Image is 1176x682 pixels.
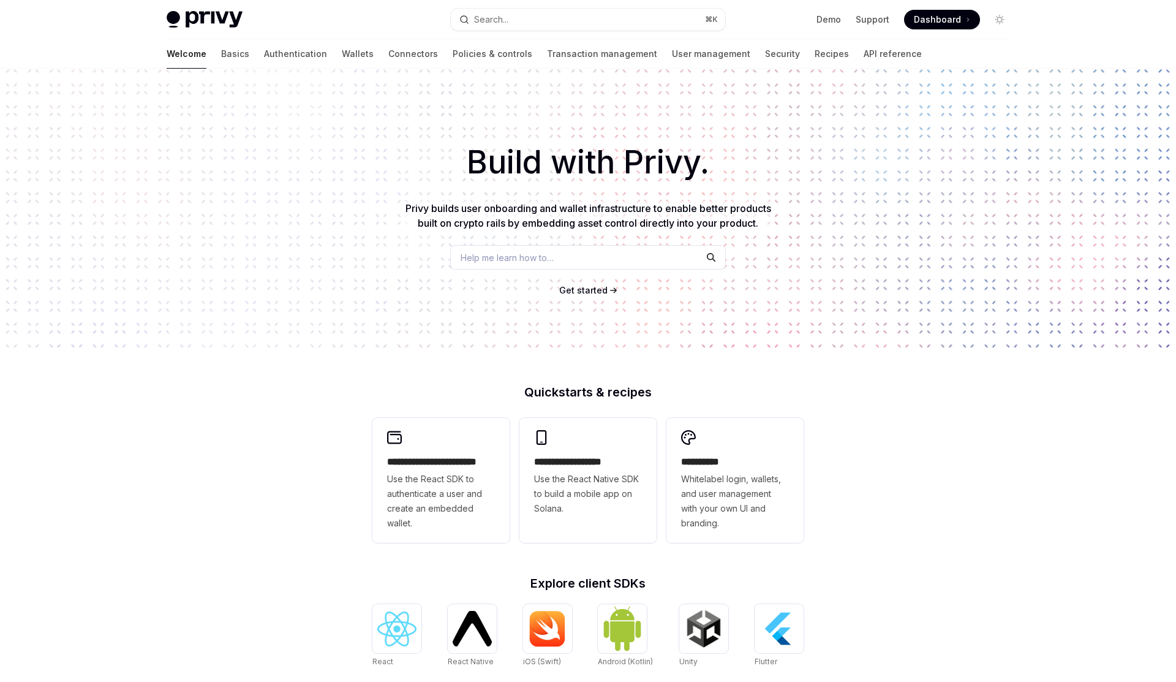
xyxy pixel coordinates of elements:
a: ReactReact [372,604,421,668]
span: Dashboard [914,13,961,26]
a: iOS (Swift)iOS (Swift) [523,604,572,668]
a: FlutterFlutter [755,604,804,668]
a: Connectors [388,39,438,69]
span: Get started [559,285,608,295]
button: Toggle dark mode [990,10,1009,29]
span: Privy builds user onboarding and wallet infrastructure to enable better products built on crypto ... [405,202,771,229]
img: React Native [453,611,492,646]
a: Transaction management [547,39,657,69]
a: Security [765,39,800,69]
button: Search...⌘K [451,9,725,31]
a: API reference [864,39,922,69]
img: Flutter [759,609,799,648]
h2: Explore client SDKs [372,577,804,589]
span: Unity [679,657,698,666]
a: Support [856,13,889,26]
span: Use the React SDK to authenticate a user and create an embedded wallet. [387,472,495,531]
span: Help me learn how to… [461,251,554,264]
img: light logo [167,11,243,28]
h2: Quickstarts & recipes [372,386,804,398]
span: iOS (Swift) [523,657,561,666]
a: Basics [221,39,249,69]
a: **** **** **** ***Use the React Native SDK to build a mobile app on Solana. [519,418,657,543]
a: Demo [816,13,841,26]
span: ⌘ K [705,15,718,25]
a: Policies & controls [453,39,532,69]
a: Welcome [167,39,206,69]
img: Android (Kotlin) [603,605,642,651]
span: React Native [448,657,494,666]
span: React [372,657,393,666]
a: UnityUnity [679,604,728,668]
a: Get started [559,284,608,297]
h1: Build with Privy. [20,138,1156,186]
div: Search... [474,12,508,27]
a: Recipes [815,39,849,69]
span: Whitelabel login, wallets, and user management with your own UI and branding. [681,472,789,531]
span: Flutter [755,657,777,666]
a: User management [672,39,750,69]
a: Wallets [342,39,374,69]
img: Unity [684,609,723,648]
img: iOS (Swift) [528,610,567,647]
a: **** *****Whitelabel login, wallets, and user management with your own UI and branding. [666,418,804,543]
a: Dashboard [904,10,980,29]
img: React [377,612,417,646]
span: Use the React Native SDK to build a mobile app on Solana. [534,472,642,516]
a: Authentication [264,39,327,69]
span: Android (Kotlin) [598,657,653,666]
a: Android (Kotlin)Android (Kotlin) [598,604,653,668]
a: React NativeReact Native [448,604,497,668]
